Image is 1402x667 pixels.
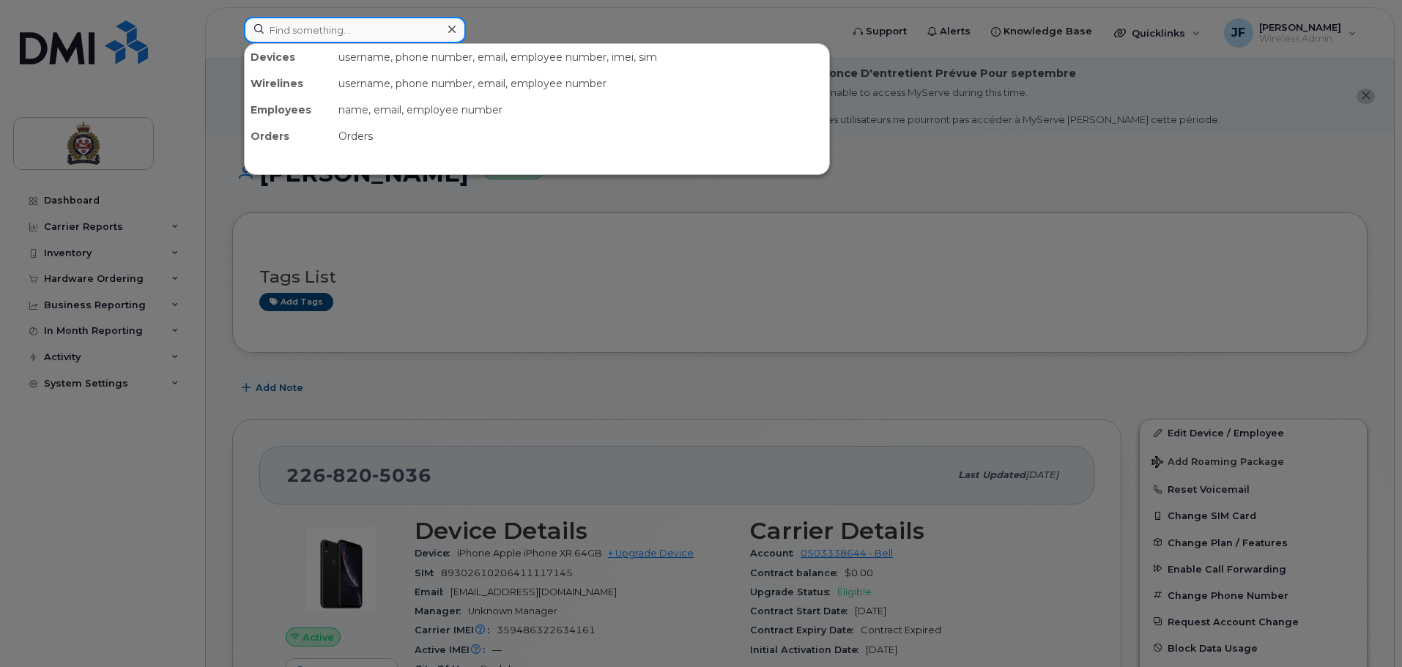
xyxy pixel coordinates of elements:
div: Orders [245,123,333,149]
div: username, phone number, email, employee number [333,70,829,97]
div: username, phone number, email, employee number, imei, sim [333,44,829,70]
div: Employees [245,97,333,123]
div: Wirelines [245,70,333,97]
div: name, email, employee number [333,97,829,123]
div: Orders [333,123,829,149]
div: Devices [245,44,333,70]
